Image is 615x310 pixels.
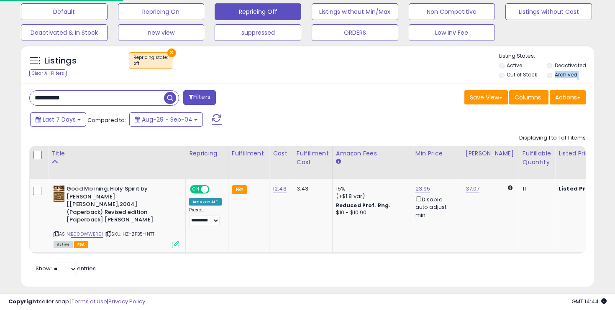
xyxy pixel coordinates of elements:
[297,149,329,167] div: Fulfillment Cost
[67,185,168,226] b: Good Morning, Holy Spirit by [PERSON_NAME] [[PERSON_NAME],2004] (Paperback) Revised edition [Pape...
[108,297,145,305] a: Privacy Policy
[409,3,495,20] button: Non Competitive
[36,264,96,272] span: Show: entries
[297,185,326,193] div: 3.43
[232,149,266,158] div: Fulfillment
[74,241,88,248] span: FBA
[8,297,39,305] strong: Copyright
[21,24,108,41] button: Deactivated & In Stock
[129,112,203,127] button: Aug-29 - Sep-04
[336,209,405,216] div: $10 - $10.90
[54,185,179,247] div: ASIN:
[464,90,508,104] button: Save View
[466,185,480,193] a: 37.07
[509,90,548,104] button: Columns
[555,71,577,78] label: Archived
[21,3,108,20] button: Default
[312,3,398,20] button: Listings without Min/Max
[409,24,495,41] button: Low Inv Fee
[232,185,247,194] small: FBA
[189,149,225,158] div: Repricing
[189,207,222,226] div: Preset:
[336,185,405,193] div: 15%
[8,298,145,306] div: seller snap | |
[519,134,586,142] div: Displaying 1 to 1 of 1 items
[336,149,408,158] div: Amazon Fees
[336,158,341,165] small: Amazon Fees.
[54,241,73,248] span: All listings currently available for purchase on Amazon
[208,186,222,193] span: OFF
[72,297,107,305] a: Terms of Use
[336,202,391,209] b: Reduced Prof. Rng.
[215,24,301,41] button: suppressed
[273,149,290,158] div: Cost
[43,115,76,124] span: Last 7 Days
[105,231,154,237] span: | SKU: HZ-ZPB5-INTT
[336,193,405,200] div: (+$1.8 var)
[54,185,64,202] img: 41GbyBxQQ4L._SL40_.jpg
[71,231,103,238] a: B00DWWER9I
[30,112,86,127] button: Last 7 Days
[415,185,430,193] a: 23.95
[523,149,551,167] div: Fulfillable Quantity
[507,62,522,69] label: Active
[215,3,301,20] button: Repricing Off
[415,195,456,219] div: Disable auto adjust min
[167,48,176,57] button: ×
[189,198,222,206] div: Amazon AI *
[515,93,541,102] span: Columns
[29,69,67,77] div: Clear All Filters
[183,90,216,105] button: Filters
[499,52,594,60] p: Listing States:
[273,185,287,193] a: 12.43
[312,24,398,41] button: ORDERS
[142,115,192,124] span: Aug-29 - Sep-04
[550,90,586,104] button: Actions
[571,297,607,305] span: 2025-09-12 14:44 GMT
[118,3,205,20] button: Repricing On
[44,55,77,67] h5: Listings
[87,116,126,124] span: Compared to:
[51,149,182,158] div: Title
[466,149,515,158] div: [PERSON_NAME]
[133,54,168,67] span: Repricing state :
[508,185,512,191] i: Calculated using Dynamic Max Price.
[559,185,597,193] b: Listed Price:
[191,186,201,193] span: ON
[555,62,586,69] label: Deactivated
[523,185,548,193] div: 11
[505,3,592,20] button: Listings without Cost
[118,24,205,41] button: new view
[415,149,459,158] div: Min Price
[133,61,168,66] div: off
[507,71,537,78] label: Out of Stock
